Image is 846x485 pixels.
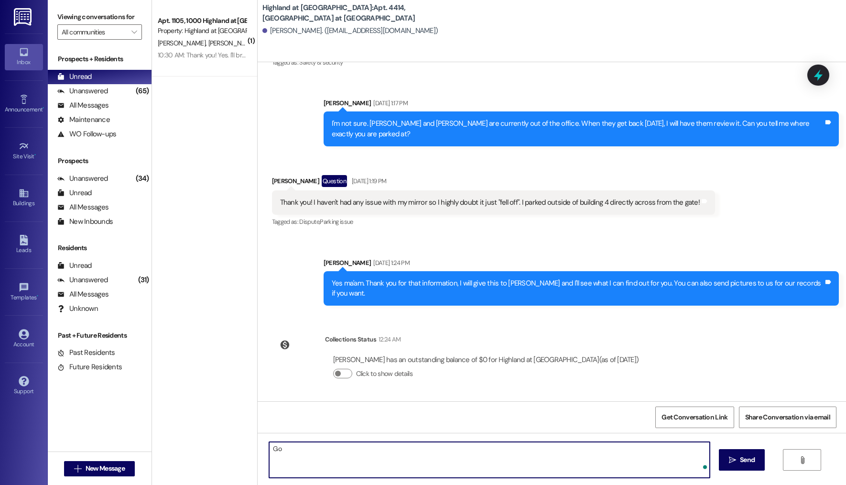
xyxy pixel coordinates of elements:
div: [PERSON_NAME] has an outstanding balance of $0 for Highland at [GEOGRAPHIC_DATA] (as of [DATE]) [333,355,639,365]
button: Get Conversation Link [655,407,734,428]
a: Inbox [5,44,43,70]
span: Safety & security [299,58,343,66]
span: • [43,105,44,111]
div: (65) [133,84,152,99]
div: [PERSON_NAME]. ([EMAIL_ADDRESS][DOMAIN_NAME]) [262,26,438,36]
div: Tagged as: [272,215,715,229]
div: Apt. 1105, 1000 Highland at [GEOGRAPHIC_DATA] [158,16,246,26]
div: WO Follow-ups [57,129,116,139]
div: Unanswered [57,174,108,184]
div: Property: Highland at [GEOGRAPHIC_DATA] [158,26,246,36]
b: Highland at [GEOGRAPHIC_DATA]: Apt. 4414, [GEOGRAPHIC_DATA] at [GEOGRAPHIC_DATA] [262,3,454,23]
div: Unanswered [57,86,108,96]
div: 10:30 AM: Thank you! Yes. I'll bring it over around lunch. [158,51,307,59]
button: Share Conversation via email [739,407,836,428]
div: Unanswered [57,275,108,285]
i:  [799,456,806,464]
button: New Message [64,461,135,476]
div: I'm not sure. [PERSON_NAME] and [PERSON_NAME] are currently out of the office. When they get back... [332,119,824,139]
span: New Message [86,463,125,474]
div: Residents [48,243,152,253]
a: Support [5,373,43,399]
div: Prospects + Residents [48,54,152,64]
div: All Messages [57,289,108,299]
button: Send [719,449,765,471]
div: [PERSON_NAME] [324,98,839,111]
div: Collections Status [325,334,376,344]
span: Parking issue [320,218,353,226]
i:  [74,465,81,473]
div: Question [322,175,347,187]
span: [PERSON_NAME] [208,39,256,47]
div: [PERSON_NAME] [272,175,715,190]
label: Click to show details [356,369,412,379]
div: Maintenance [57,115,110,125]
div: Thank you! I haven't had any issue with my mirror so I highly doubt it just "fell off". I parked ... [280,198,700,208]
div: (34) [133,171,152,186]
div: Past + Future Residents [48,331,152,341]
div: Yes ma'am. Thank you for that information, I will give this to [PERSON_NAME] and I'll see what I ... [332,278,824,299]
i:  [131,28,137,36]
div: Unread [57,188,92,198]
a: Leads [5,232,43,258]
div: (31) [136,273,152,287]
div: [DATE] 1:24 PM [371,258,410,268]
div: Past Residents [57,348,115,358]
label: Viewing conversations for [57,10,142,24]
div: All Messages [57,100,108,110]
span: Dispute , [299,218,320,226]
input: All communities [62,24,127,40]
div: Tagged as: [272,55,389,69]
div: Future Residents [57,362,122,372]
img: ResiDesk Logo [14,8,33,26]
a: Templates • [5,279,43,305]
a: Buildings [5,185,43,211]
textarea: To enrich screen reader interactions, please activate Accessibility in Grammarly extension settings [269,442,710,478]
i:  [729,456,736,464]
div: 12:24 AM [376,334,401,344]
span: Share Conversation via email [745,412,830,422]
span: Send [740,455,755,465]
span: • [34,152,36,158]
div: New Inbounds [57,217,113,227]
div: Unknown [57,304,98,314]
div: All Messages [57,202,108,212]
div: [DATE] 1:19 PM [349,176,387,186]
div: Unread [57,261,92,271]
a: Account [5,326,43,352]
span: [PERSON_NAME] [158,39,208,47]
span: • [37,293,38,299]
span: Get Conversation Link [662,412,727,422]
a: Site Visit • [5,138,43,164]
div: [DATE] 1:17 PM [371,98,408,108]
div: [PERSON_NAME] [324,258,839,271]
div: Unread [57,72,92,82]
div: Prospects [48,156,152,166]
